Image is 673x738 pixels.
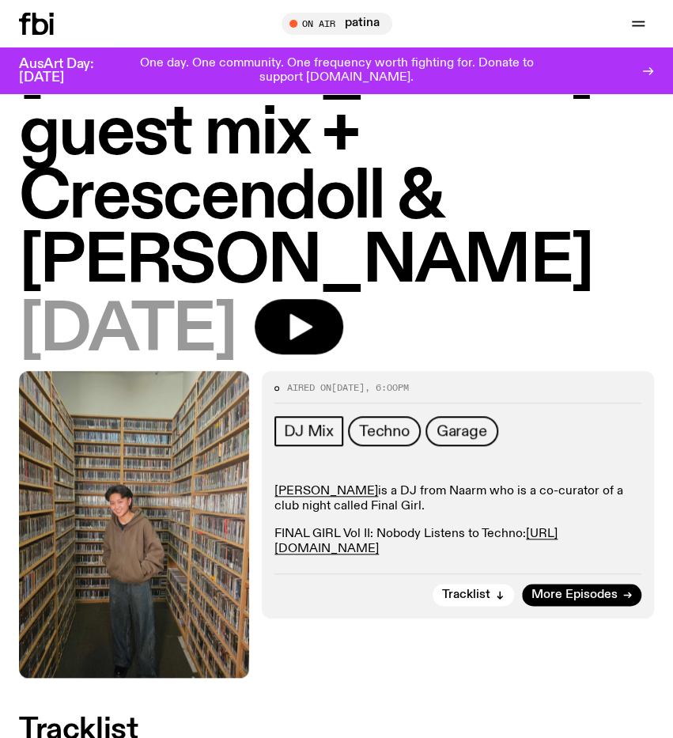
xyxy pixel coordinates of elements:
span: Aired on [287,381,331,394]
p: One day. One community. One frequency worth fighting for. Donate to support [DOMAIN_NAME]. [133,57,540,85]
span: More Episodes [531,589,618,601]
span: , 6:00pm [365,381,409,394]
span: Garage [437,422,487,440]
span: [DATE] [331,381,365,394]
button: On Airpatina [282,13,392,35]
a: DJ Mix [274,416,343,446]
a: [PERSON_NAME] [274,485,378,498]
a: More Episodes [522,584,641,606]
a: Garage [425,416,498,446]
span: DJ Mix [284,422,334,440]
p: is a DJ from Naarm who is a co-curator of a club night called Final Girl. [274,484,641,514]
p: FINAL GIRL Vol II: Nobody Listens to Techno: [274,527,641,557]
h3: AusArt Day: [DATE] [19,58,120,85]
span: Techno [359,422,410,440]
a: Techno [348,416,421,446]
span: Tracklist [442,589,490,601]
span: [DATE] [19,299,236,363]
button: Tracklist [433,584,514,606]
